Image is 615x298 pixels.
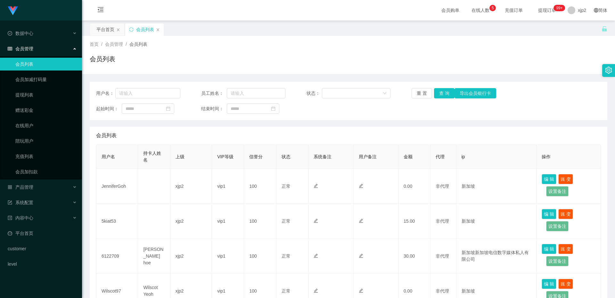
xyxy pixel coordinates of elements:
button: 编 辑 [542,244,556,254]
span: 非代理 [436,288,449,294]
td: 15.00 [398,204,430,239]
i: 图标: close [156,28,160,32]
span: 操作 [542,154,551,159]
span: 用户备注 [359,154,377,159]
button: 设置备注 [546,221,569,231]
div: 会员列表 [136,23,154,36]
button: 账 变 [558,244,573,254]
span: 会员列表 [129,42,147,47]
sup: 5 [489,5,496,11]
span: 结束时间： [201,105,227,112]
span: ip [462,154,465,159]
img: logo.9652507e.png [8,6,18,15]
button: 编 辑 [542,279,556,289]
a: 陪玩用户 [15,135,77,147]
span: 金额 [404,154,413,159]
td: xjp2 [170,169,212,204]
span: 首页 [90,42,99,47]
span: 起始时间： [96,105,122,112]
td: vip1 [212,239,244,274]
span: 正常 [282,219,291,224]
i: 图标: appstore-o [8,185,12,189]
span: 在线人数 [468,8,493,12]
button: 导出会员银行卡 [455,88,496,98]
a: 在线用户 [15,119,77,132]
span: 非代理 [436,184,449,189]
span: 信誉分 [249,154,263,159]
span: / [126,42,127,47]
td: 0.00 [398,169,430,204]
button: 设置备注 [546,256,569,266]
i: 图标: close [116,28,120,32]
span: 持卡人姓名 [143,151,161,162]
a: level [8,258,77,270]
span: 非代理 [436,253,449,259]
td: vip1 [212,204,244,239]
i: 图标: calendar [271,106,275,111]
i: 图标: menu-fold [90,0,111,21]
span: 非代理 [436,219,449,224]
span: VIP等级 [217,154,234,159]
i: 图标: edit [359,253,363,258]
a: customer [8,242,77,255]
div: 平台首页 [96,23,114,36]
h1: 会员列表 [90,54,115,64]
button: 编 辑 [542,174,556,184]
span: 会员列表 [96,132,117,139]
td: 5kiat53 [96,204,138,239]
td: 新加坡 [456,204,537,239]
td: 100 [244,169,276,204]
i: 图标: edit [359,219,363,223]
span: 内容中心 [8,215,33,220]
span: 提现订单 [535,8,559,12]
a: 会员列表 [15,58,77,70]
span: 充值订单 [502,8,526,12]
sup: 191 [553,5,565,11]
span: 代理 [436,154,445,159]
button: 账 变 [558,209,573,219]
td: JenniferGoh [96,169,138,204]
span: 状态： [307,90,322,97]
span: 会员管理 [105,42,123,47]
a: 会员加扣款 [15,165,77,178]
td: 6122709 [96,239,138,274]
button: 账 变 [558,174,573,184]
td: [PERSON_NAME] hoe [138,239,170,274]
i: 图标: calendar [166,106,170,111]
span: 产品管理 [8,185,33,190]
i: 图标: global [594,8,598,12]
button: 重 置 [412,88,432,98]
span: 上级 [176,154,184,159]
i: 图标: unlock [602,26,607,32]
span: 状态 [282,154,291,159]
i: 图标: down [383,91,387,96]
span: 员工姓名： [201,90,227,97]
i: 图标: edit [359,288,363,293]
button: 编 辑 [542,209,556,219]
i: 图标: table [8,46,12,51]
i: 图标: edit [314,288,318,293]
span: 数据中心 [8,31,33,36]
td: xjp2 [170,204,212,239]
i: 图标: setting [605,67,612,74]
td: vip1 [212,169,244,204]
button: 查 询 [434,88,455,98]
span: 系统备注 [314,154,332,159]
i: 图标: sync [129,27,134,32]
td: xjp2 [170,239,212,274]
i: 图标: check-circle-o [8,31,12,36]
a: 提现列表 [15,88,77,101]
span: 正常 [282,184,291,189]
i: 图标: edit [359,184,363,188]
td: 100 [244,204,276,239]
i: 图标: edit [314,184,318,188]
span: 系统配置 [8,200,33,205]
td: 30.00 [398,239,430,274]
i: 图标: form [8,200,12,205]
a: 赠送彩金 [15,104,77,117]
a: 图标: dashboard平台首页 [8,227,77,240]
td: 新加坡新加坡电信数字媒体私人有限公司 [456,239,537,274]
td: 新加坡 [456,169,537,204]
span: 用户名 [102,154,115,159]
span: 用户名： [96,90,115,97]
